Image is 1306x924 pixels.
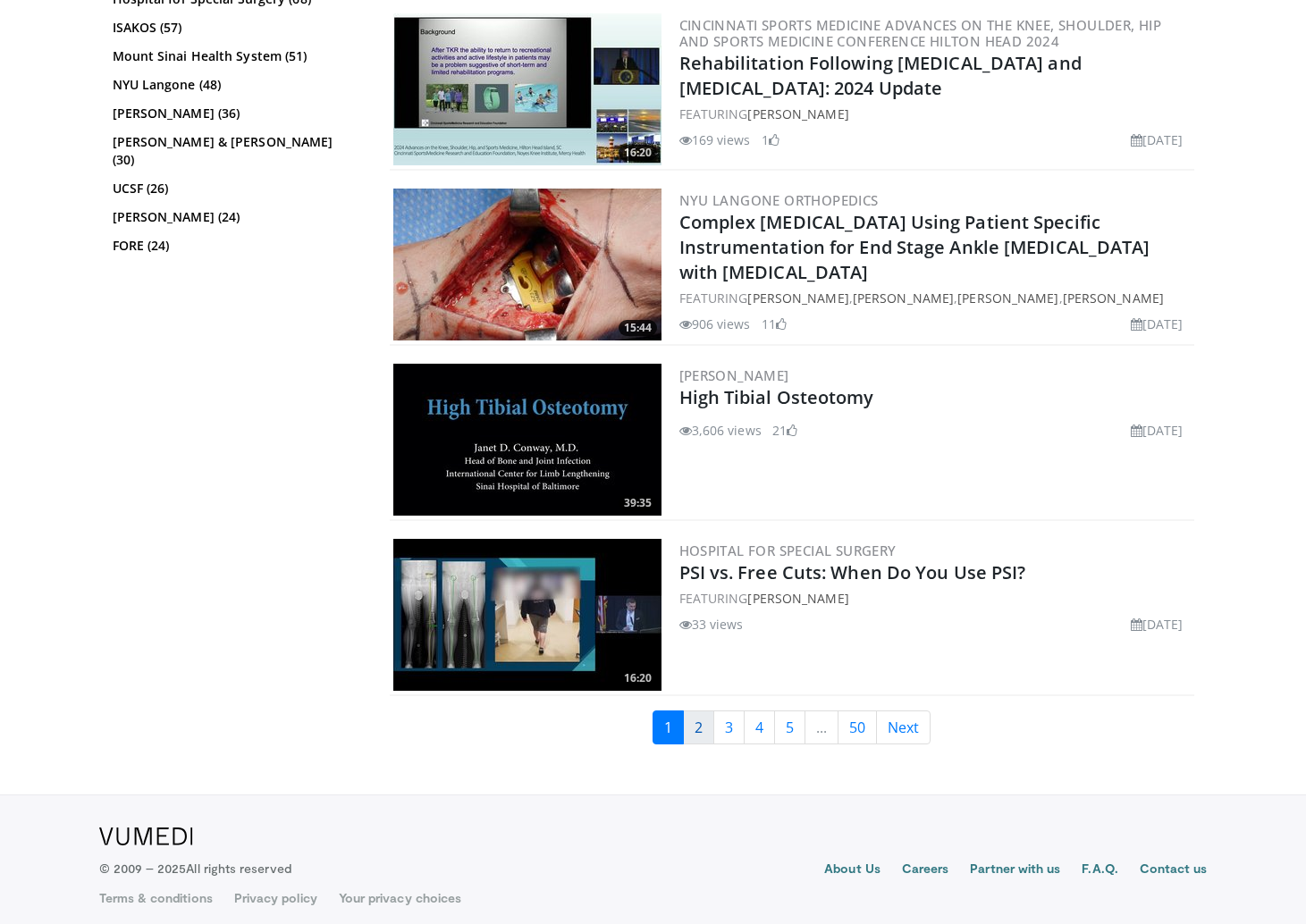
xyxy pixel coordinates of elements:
a: Your privacy choices [339,889,461,907]
a: UCSF (26) [113,180,358,197]
a: [PERSON_NAME] [1063,290,1164,307]
a: Hospital for Special Surgery [679,542,897,559]
a: NYU Langone Orthopedics [679,191,879,209]
img: ed6273b2-9054-4847-9b3a-ef02135fa588.300x170_q85_crop-smart_upscale.jpg [393,13,661,165]
a: Partner with us [970,860,1060,881]
a: Next [876,710,931,744]
a: 39:35 [393,364,661,516]
span: 39:35 [619,495,657,511]
img: 6d339330-4e04-4584-8249-977fa63af57c.300x170_q85_crop-smart_upscale.jpg [393,539,661,691]
a: Complex [MEDICAL_DATA] Using Patient Specific Instrumentation for End Stage Ankle [MEDICAL_DATA] ... [679,210,1150,284]
a: 1 [653,710,684,744]
a: Privacy policy [234,889,317,907]
a: 16:20 [393,539,661,691]
li: 906 views [679,315,751,333]
a: 2 [683,710,714,744]
a: Cincinnati Sports Medicine Advances on the Knee, Shoulder, Hip and Sports Medicine Conference Hil... [679,16,1162,50]
a: 16:20 [393,13,661,165]
a: NYU Langone (48) [113,76,358,94]
div: FEATURING [679,589,1191,608]
span: 16:20 [619,145,657,161]
a: 50 [838,710,877,744]
a: [PERSON_NAME] [747,290,848,307]
img: 0a54e58d-d4c3-4f32-9b9d-487d2a3d1206.300x170_q85_crop-smart_upscale.jpg [393,364,661,516]
a: ISAKOS (57) [113,19,358,37]
li: [DATE] [1131,315,1184,333]
div: FEATURING , , , [679,289,1191,307]
span: 16:20 [619,670,657,686]
nav: Search results pages [390,710,1194,744]
li: 169 views [679,130,751,149]
li: [DATE] [1131,130,1184,149]
a: High Tibial Osteotomy [679,385,874,409]
a: 4 [744,710,775,744]
span: 15:44 [619,320,657,336]
a: Terms & conditions [99,889,213,907]
a: PSI vs. Free Cuts: When Do You Use PSI? [679,560,1026,584]
a: Contact us [1140,860,1208,881]
a: [PERSON_NAME] [747,590,848,607]
a: 5 [774,710,805,744]
div: FEATURING [679,105,1191,123]
li: 3,606 views [679,421,762,440]
p: © 2009 – 2025 [99,860,291,878]
a: 15:44 [393,189,661,340]
img: 425bea52-8f9b-4168-b99e-0222a5a7fc54.jpg.300x170_q85_crop-smart_upscale.jpg [393,189,661,340]
li: 1 [762,130,779,149]
a: [PERSON_NAME] (36) [113,105,358,122]
img: VuMedi Logo [99,827,193,845]
a: Rehabilitation Following [MEDICAL_DATA] and [MEDICAL_DATA]: 2024 Update [679,51,1082,100]
a: [PERSON_NAME] & [PERSON_NAME] (30) [113,133,358,169]
li: [DATE] [1131,615,1184,634]
a: 3 [713,710,745,744]
a: F.A.Q. [1082,860,1117,881]
a: FORE (24) [113,237,358,255]
li: 33 views [679,615,744,634]
a: About Us [824,860,880,881]
li: 11 [762,315,787,333]
span: All rights reserved [186,861,291,876]
li: 21 [772,421,797,440]
li: [DATE] [1131,421,1184,440]
a: [PERSON_NAME] [957,290,1058,307]
a: [PERSON_NAME] [747,105,848,122]
a: Mount Sinai Health System (51) [113,47,358,65]
a: Careers [902,860,949,881]
a: [PERSON_NAME] [853,290,954,307]
a: [PERSON_NAME] [679,366,789,384]
a: [PERSON_NAME] (24) [113,208,358,226]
